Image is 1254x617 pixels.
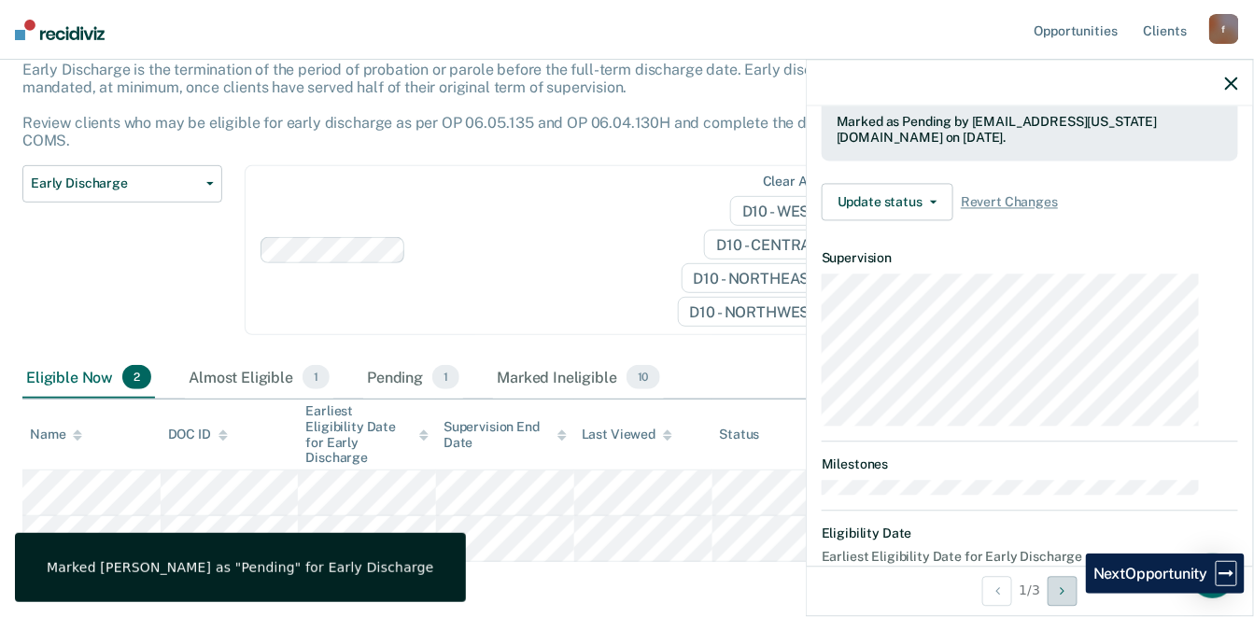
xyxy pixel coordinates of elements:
span: D10 - CENTRAL [704,230,846,259]
p: Early Discharge is the termination of the period of probation or parole before the full-term disc... [22,61,958,150]
div: f [1209,14,1239,44]
div: Open Intercom Messenger [1191,554,1235,598]
span: D10 - NORTHWEST [678,297,846,327]
div: Supervision End Date [444,419,567,451]
span: 1 [303,365,330,389]
div: Status [720,427,760,442]
div: Almost Eligible [185,358,333,399]
div: Last Viewed [582,427,672,442]
dt: Earliest Eligibility Date for Early Discharge [822,549,1238,565]
span: D10 - WEST [730,196,846,226]
dt: Milestones [822,457,1238,473]
span: 2 [122,365,151,389]
button: Next Opportunity [1048,576,1078,606]
button: Previous Opportunity [982,576,1012,606]
div: Marked Ineligible [493,358,663,399]
div: DOC ID [168,427,228,442]
dt: Eligibility Date [822,526,1238,541]
dt: Supervision [822,251,1238,267]
button: Update status [822,184,953,221]
div: Earliest Eligibility Date for Early Discharge [305,403,429,466]
span: Revert Changes [961,194,1058,210]
span: Early Discharge [31,175,199,191]
span: 10 [627,365,660,389]
img: Recidiviz [15,20,105,40]
div: Pending [363,358,463,399]
span: D10 - NORTHEAST [682,263,846,293]
div: 1 / 3 [807,566,1253,615]
span: 1 [432,365,459,389]
div: Eligible Now [22,358,155,399]
div: Clear agents [763,174,842,189]
div: Marked as Pending by [EMAIL_ADDRESS][US_STATE][DOMAIN_NAME] on [DATE]. [837,115,1223,147]
div: Name [30,427,82,442]
div: Marked [PERSON_NAME] as "Pending" for Early Discharge [47,559,434,576]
